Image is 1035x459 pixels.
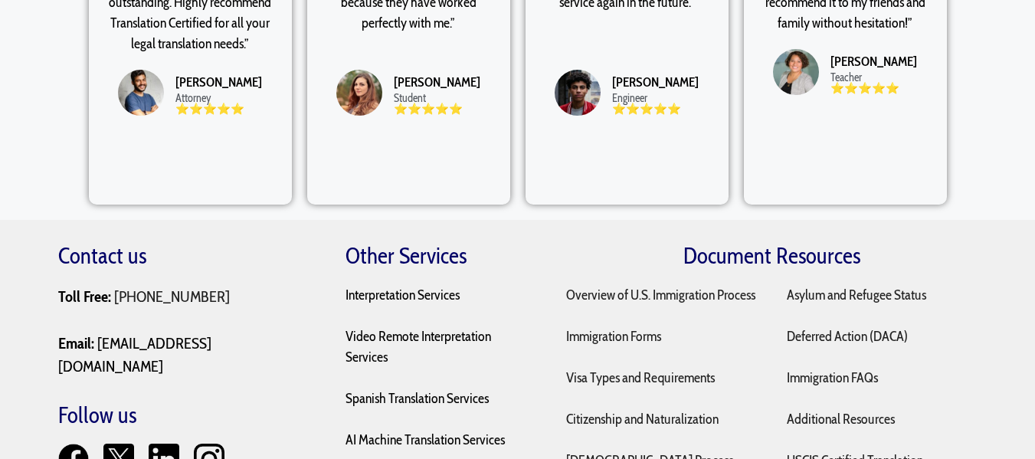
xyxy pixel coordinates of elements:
[683,242,860,269] a: Document Resources
[394,73,480,93] div: [PERSON_NAME]
[612,73,699,93] div: [PERSON_NAME]
[566,328,661,345] a: Immigration Forms
[787,369,878,386] a: Immigration FAQs
[346,390,489,407] a: Spanish Translation Services
[566,287,755,303] a: Overview of U.S. Immigration Process
[58,333,211,376] a: [EMAIL_ADDRESS][DOMAIN_NAME]
[346,328,491,366] a: Video Remote Interpretation Services
[566,369,715,386] a: Visa Types and Requirements
[787,328,908,345] a: Deferred Action (DACA)
[830,52,917,72] div: [PERSON_NAME]
[175,73,262,93] div: [PERSON_NAME]
[612,93,699,115] div: Engineer ⭐⭐⭐⭐⭐
[394,93,480,115] div: Student ⭐⭐⭐⭐⭐
[58,402,315,429] h3: Follow us
[566,411,719,428] a: Citizenship and Naturalization
[346,243,535,270] h3: Other Services
[830,72,917,94] div: Teacher ⭐⭐⭐⭐⭐
[58,243,315,270] h3: Contact us
[346,431,505,448] a: AI Machine Translation Services
[58,287,111,306] strong: Toll Free:
[114,287,230,306] a: [PHONE_NUMBER]
[58,333,94,352] strong: Email:
[346,287,460,303] a: Interpretation Services
[787,287,926,303] a: Asylum and Refugee Status
[175,93,262,115] div: Attorney ⭐⭐⭐⭐⭐
[787,411,895,428] a: Additional Resources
